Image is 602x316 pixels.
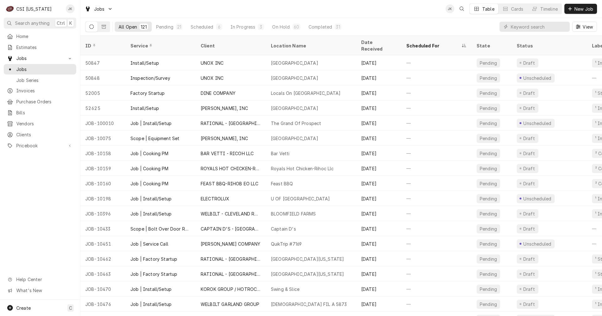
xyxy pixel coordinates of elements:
div: Swing & Slice [271,286,299,292]
div: U OF [GEOGRAPHIC_DATA] [271,195,330,202]
span: View [581,24,594,30]
div: Draft [522,60,536,66]
div: ROYALS HOT CHICKEN-RIHOC LLC [201,165,261,172]
a: Estimates [4,42,76,52]
div: JOB-100010 [80,116,125,131]
div: Cards [511,6,524,12]
a: Job Series [4,75,76,85]
span: Help Center [16,276,72,283]
div: Install/Setup [130,105,159,112]
div: Pending [479,271,498,277]
span: Pricebook [16,142,64,149]
div: — [401,206,472,221]
div: Pending [479,90,498,96]
div: Job | Cooking PM [130,180,169,187]
div: — [401,281,472,297]
div: State [477,42,507,49]
div: — [401,297,472,312]
div: Draft [522,180,536,187]
div: Unscheduled [523,195,552,202]
div: Pending [479,195,498,202]
div: UNOX INC [201,75,224,81]
div: JOB-10433 [80,221,125,236]
div: Pending [479,75,498,81]
div: — [401,221,472,236]
div: [GEOGRAPHIC_DATA][US_STATE] [271,271,344,277]
div: Jeff Kuehl's Avatar [446,4,454,13]
div: [DATE] [356,55,401,70]
div: Draft [522,226,536,232]
div: Job | Install/Setup [130,301,172,308]
span: Bills [16,109,73,116]
div: Pending [479,241,498,247]
div: Unscheduled [523,75,552,81]
div: Pending [479,105,498,112]
div: — [401,131,472,146]
div: — [401,236,472,251]
div: Job | Install/Setup [130,286,172,292]
div: Pending [156,24,173,30]
div: JK [66,4,75,13]
div: Bar Vetti [271,150,289,157]
div: [GEOGRAPHIC_DATA] [271,135,318,142]
div: [PERSON_NAME], INC [201,135,248,142]
div: Timeline [540,6,558,12]
div: — [401,146,472,161]
span: What's New [16,287,72,294]
span: Jobs [94,6,105,12]
div: 60 [294,24,299,30]
span: Ctrl [57,20,65,26]
span: Home [16,33,73,40]
div: JOB-10462 [80,251,125,266]
a: Bills [4,107,76,118]
div: 50848 [80,70,125,85]
div: — [401,55,472,70]
div: Pending [479,135,498,142]
a: Invoices [4,85,76,96]
div: Locals On [GEOGRAPHIC_DATA] [271,90,341,96]
div: [GEOGRAPHIC_DATA] [271,75,318,81]
div: Service [130,42,189,49]
div: JOB-10470 [80,281,125,297]
span: Jobs [16,55,64,62]
div: Pending [479,256,498,262]
div: Pending [479,210,498,217]
div: Feast BBQ [271,180,293,187]
div: [PERSON_NAME] COMPANY [201,241,260,247]
input: Keyword search [511,22,567,32]
div: Pending [479,150,498,157]
div: Table [482,6,494,12]
div: Unscheduled [523,120,552,127]
div: FEAST BBQ-RIHOB EO LLC [201,180,259,187]
div: WELBILT - CLEVELAND RANGE [201,210,261,217]
div: The Grand Of Prospect [271,120,321,127]
div: Scope | Bolt Over Door Replacement [130,226,191,232]
div: Draft [522,90,536,96]
div: 52625 [80,101,125,116]
div: — [401,191,472,206]
div: — [401,101,472,116]
div: CSI Kentucky's Avatar [6,4,14,13]
div: [DATE] [356,221,401,236]
div: RATIONAL - [GEOGRAPHIC_DATA] [201,271,261,277]
div: Pending [479,226,498,232]
div: [DATE] [356,191,401,206]
div: Scheduled For [406,42,460,49]
a: Go to Pricebook [4,140,76,151]
div: On Hold [272,24,290,30]
div: JOB-10476 [80,297,125,312]
span: Clients [16,131,73,138]
div: JOB-10451 [80,236,125,251]
span: Jobs [16,66,73,73]
div: Completed [309,24,332,30]
div: Draft [522,271,536,277]
div: Pending [479,180,498,187]
div: QuikTrip #7169 [271,241,302,247]
a: Go to Help Center [4,274,76,285]
a: Home [4,31,76,41]
div: [DATE] [356,206,401,221]
div: 6 [217,24,221,30]
div: [PERSON_NAME], INC [201,105,248,112]
div: Draft [522,301,536,308]
button: Search anythingCtrlK [4,18,76,29]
